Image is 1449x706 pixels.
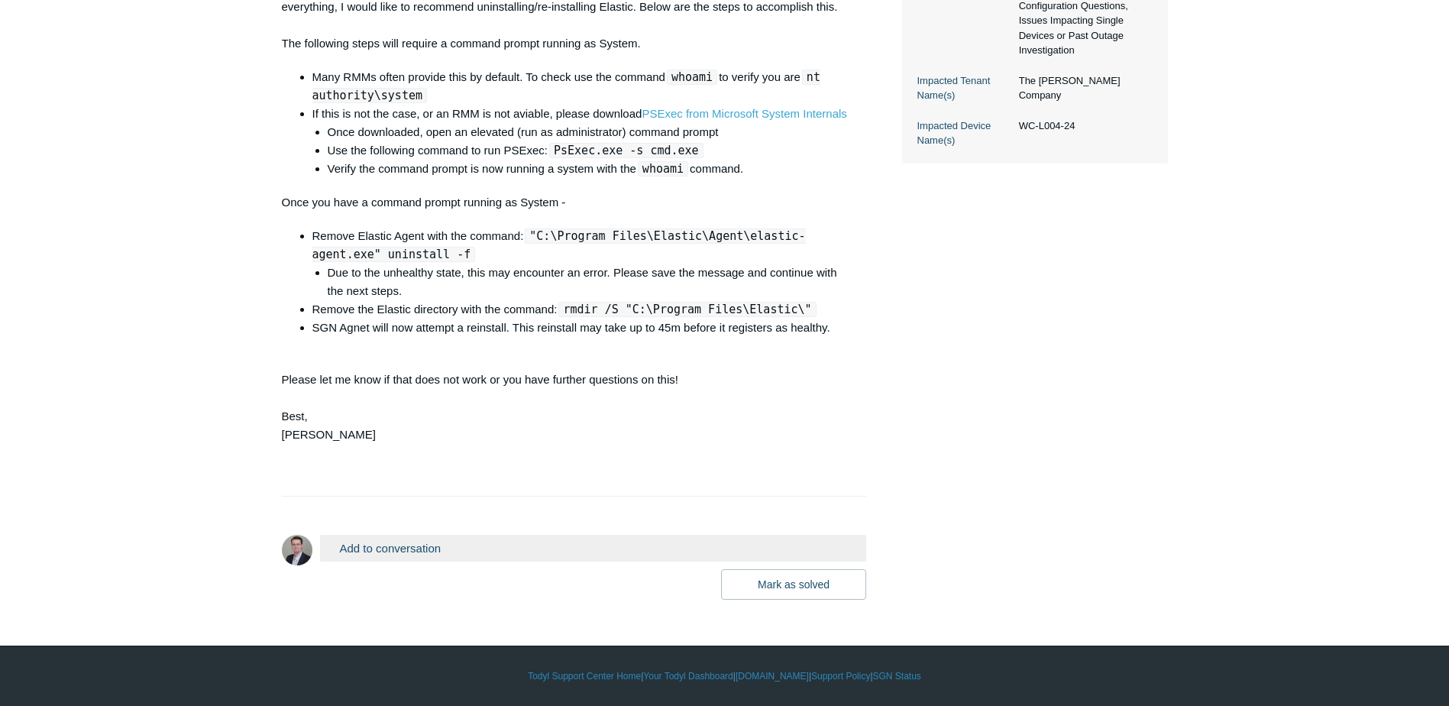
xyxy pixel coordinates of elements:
code: PsExec.exe -s cmd.exe [549,143,703,158]
li: Once downloaded, open an elevated (run as administrator) command prompt [328,123,852,141]
dt: Impacted Device Name(s) [917,118,1011,148]
a: Your Todyl Dashboard [643,669,733,683]
li: Remove Elastic Agent with the command: [312,227,852,300]
code: whoami [638,161,688,176]
li: Verify the command prompt is now running a system with the command. [328,160,852,178]
a: [DOMAIN_NAME] [736,669,809,683]
li: Many RMMs often provide this by default. To check use the command to verify you are [312,68,852,105]
div: | | | | [282,669,1168,683]
button: Add to conversation [320,535,867,562]
button: Mark as solved [721,569,866,600]
code: nt authority\system [312,70,820,103]
code: whoami [667,70,717,85]
li: SGN Agnet will now attempt a reinstall. This reinstall may take up to 45m before it registers as ... [312,319,852,337]
li: If this is not the case, or an RMM is not aviable, please download [312,105,852,178]
dd: The [PERSON_NAME] Company [1011,73,1153,103]
a: SGN Status [873,669,921,683]
li: Due to the unhealthy state, this may encounter an error. Please save the message and continue wit... [328,264,852,300]
li: Remove the Elastic directory with the command: [312,300,852,319]
dd: WC-L004-24 [1011,118,1153,134]
a: Support Policy [811,669,870,683]
li: Use the following command to run PSExec: [328,141,852,160]
code: rmdir /S "C:\Program Files\Elastic\" [558,302,816,317]
dt: Impacted Tenant Name(s) [917,73,1011,103]
a: PSExec from Microsoft System Internals [642,107,846,120]
code: "C:\Program Files\Elastic\Agent\elastic-agent.exe" uninstall -f [312,228,806,262]
a: Todyl Support Center Home [528,669,641,683]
